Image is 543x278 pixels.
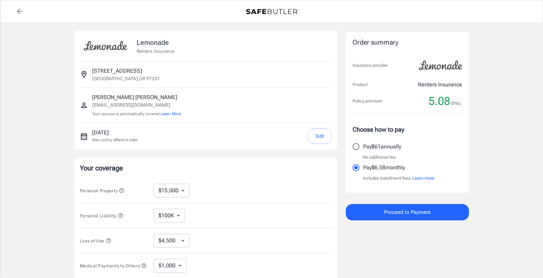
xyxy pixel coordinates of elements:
p: [EMAIL_ADDRESS][DOMAIN_NAME] [92,101,181,109]
button: Edit [308,129,332,144]
span: Loss of Use [80,238,111,243]
button: Loss of Use [80,237,111,245]
svg: Insured address [80,70,88,78]
button: Learn More [161,111,181,117]
p: Insurance provider [353,62,388,69]
a: back to quotes [13,4,26,18]
p: Pay $61 annually [363,143,401,151]
p: [STREET_ADDRESS] [92,67,142,75]
button: Medical Payments to Others [80,262,147,270]
span: /mo. [451,98,462,108]
p: Your coverage [80,163,332,173]
span: Personal Liability [80,213,123,218]
span: Medical Payments to Others [80,263,147,268]
p: Renters Insurance [418,81,462,89]
div: Order summary [353,38,462,48]
p: Lemonade [137,37,174,48]
p: Your spouse is automatically covered. [92,111,181,117]
p: Policy premium [353,98,382,105]
img: Lemonade [415,56,466,75]
p: Pay $6.58 monthly [363,164,405,172]
button: Personal Liability [80,211,123,220]
svg: Insured person [80,101,88,109]
p: Choose how to pay [353,125,462,134]
p: [GEOGRAPHIC_DATA] , OR 97201 [92,75,160,82]
img: Lemonade [80,36,131,56]
button: Learn more [412,175,434,182]
p: Renters Insurance [137,48,174,55]
span: Proceed to Payment [384,208,431,217]
p: Includes installment fees. [363,175,434,182]
svg: New policy start date [80,132,88,141]
button: Proceed to Payment [346,204,469,220]
button: Personal Property [80,186,124,195]
img: Back to quotes [246,9,297,14]
p: [PERSON_NAME] [PERSON_NAME] [92,93,181,101]
p: No additional fee. [363,154,397,161]
span: 5.08 [429,94,450,108]
p: Product [353,81,368,88]
p: New policy effective date [92,137,137,143]
p: [DATE] [92,129,137,137]
span: Personal Property [80,188,124,193]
